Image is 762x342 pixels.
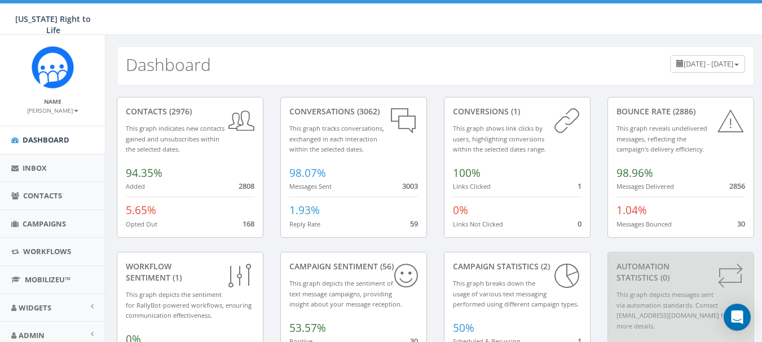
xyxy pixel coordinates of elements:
[23,246,71,256] span: Workflows
[126,166,162,180] span: 94.35%
[616,290,730,330] small: This graph depicts messages sent via automation standards. Contact [EMAIL_ADDRESS][DOMAIN_NAME] f...
[289,106,418,117] div: conversations
[616,124,707,153] small: This graph reveals undelivered messages, reflecting the campaign's delivery efficiency.
[126,182,145,190] small: Added
[658,272,669,283] span: (0)
[289,166,326,180] span: 98.07%
[402,181,418,191] span: 3003
[453,124,546,153] small: This graph shows link clicks by users, highlighting conversions within the selected dates range.
[616,220,672,228] small: Messages Bounced
[126,124,224,153] small: This graph indicates new contacts gained and unsubscribes within the selected dates.
[616,261,745,283] div: Automation Statistics
[19,330,45,340] span: Admin
[27,106,78,114] small: [PERSON_NAME]
[453,261,582,272] div: Campaign Statistics
[737,219,745,229] span: 30
[167,106,192,117] span: (2976)
[23,163,47,173] span: Inbox
[23,135,69,145] span: Dashboard
[126,220,157,228] small: Opted Out
[453,321,474,335] span: 50%
[616,203,647,217] span: 1.04%
[15,14,91,35] span: [US_STATE] Right to Life
[684,59,733,69] span: [DATE] - [DATE]
[453,166,481,180] span: 100%
[25,274,71,285] span: MobilizeU™
[453,182,491,190] small: Links Clicked
[289,321,326,335] span: 53.57%
[509,106,520,117] span: (1)
[355,106,380,117] span: (3062)
[126,261,254,283] div: Workflow Sentiment
[170,272,182,283] span: (1)
[126,106,254,117] div: contacts
[126,55,211,74] h2: Dashboard
[32,46,74,88] img: Rally_Corp_Icon.png
[724,304,751,331] div: Open Intercom Messenger
[289,203,320,217] span: 1.93%
[27,105,78,115] a: [PERSON_NAME]
[378,261,394,272] span: (56)
[126,203,156,217] span: 5.65%
[44,97,61,105] small: Name
[19,303,51,313] span: Widgets
[239,181,254,191] span: 2808
[616,182,674,190] small: Messages Delivered
[616,106,745,117] div: Bounce Rate
[289,279,402,308] small: This graph depicts the sentiment of text message campaigns, providing insight about your message ...
[539,261,550,272] span: (2)
[289,220,320,228] small: Reply Rate
[23,219,66,229] span: Campaigns
[453,203,468,217] span: 0%
[289,261,418,272] div: Campaign Sentiment
[671,106,695,117] span: (2886)
[289,182,332,190] small: Messages Sent
[453,220,503,228] small: Links Not Clicked
[616,166,653,180] span: 98.96%
[578,181,582,191] span: 1
[289,124,384,153] small: This graph tracks conversations, exchanged in each interaction within the selected dates.
[410,219,418,229] span: 59
[578,219,582,229] span: 0
[729,181,745,191] span: 2856
[23,190,62,201] span: Contacts
[126,290,252,319] small: This graph depicts the sentiment for RallyBot-powered workflows, ensuring communication effective...
[243,219,254,229] span: 168
[453,279,579,308] small: This graph breaks down the usage of various text messaging performed using different campaign types.
[453,106,582,117] div: conversions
